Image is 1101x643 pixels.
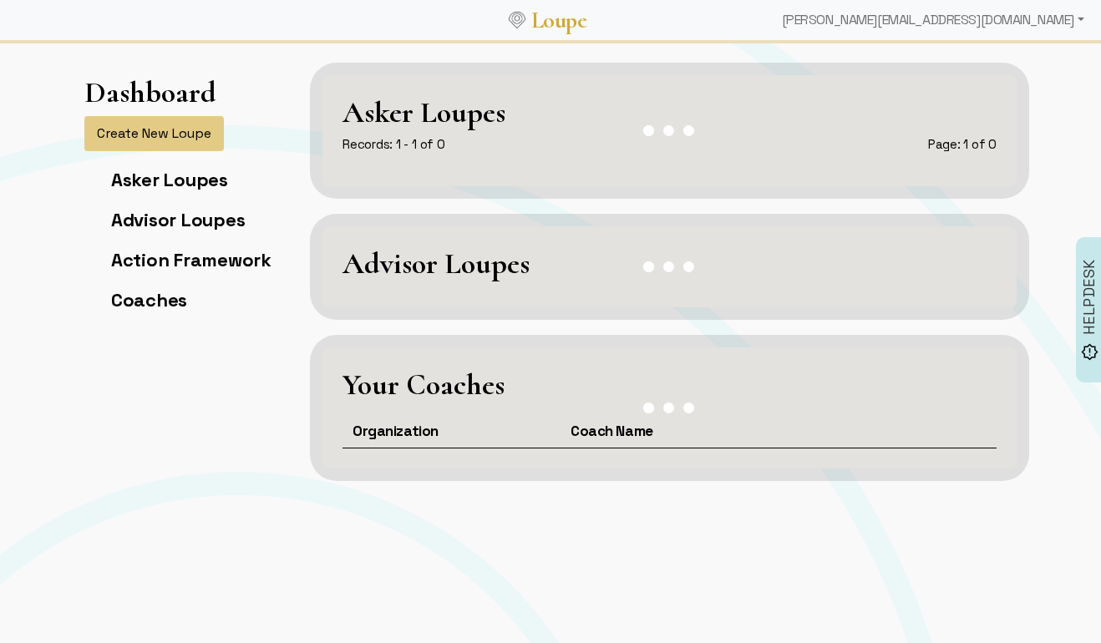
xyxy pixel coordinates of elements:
[84,116,224,151] button: Create New Loupe
[111,168,228,191] a: Asker Loupes
[775,3,1091,37] div: [PERSON_NAME][EMAIL_ADDRESS][DOMAIN_NAME]
[111,248,271,271] a: Action Framework
[111,288,187,311] a: Coaches
[84,75,271,328] app-left-page-nav: Dashboard
[111,208,245,231] a: Advisor Loupes
[509,12,525,28] img: Loupe Logo
[1081,343,1098,361] img: brightness_alert_FILL0_wght500_GRAD0_ops.svg
[84,75,216,109] h1: Dashboard
[525,5,592,36] a: Loupe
